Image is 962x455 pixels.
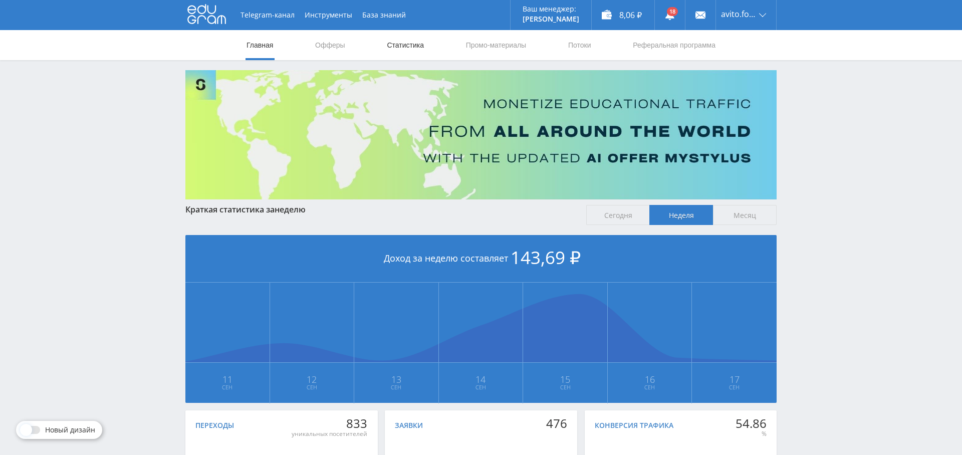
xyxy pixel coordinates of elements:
div: Доход за неделю составляет [185,235,777,283]
span: 14 [439,375,523,383]
span: Сен [271,383,354,391]
span: неделю [275,204,306,215]
span: Неделя [649,205,713,225]
div: Краткая статистика за [185,205,576,214]
span: avito.formulatraffica26 [721,10,756,18]
div: уникальных посетителей [292,430,367,438]
span: Новый дизайн [45,426,95,434]
div: Заявки [395,421,423,429]
span: Сен [186,383,269,391]
span: Сен [524,383,607,391]
span: Сен [608,383,691,391]
span: Сен [692,383,776,391]
span: Сегодня [586,205,650,225]
span: 11 [186,375,269,383]
img: Banner [185,70,777,199]
a: Промо-материалы [465,30,527,60]
span: Сен [355,383,438,391]
div: 54.86 [736,416,767,430]
span: 13 [355,375,438,383]
div: % [736,430,767,438]
p: [PERSON_NAME] [523,15,579,23]
div: 476 [546,416,567,430]
p: Ваш менеджер: [523,5,579,13]
span: 12 [271,375,354,383]
span: Сен [439,383,523,391]
a: Главная [246,30,274,60]
span: 15 [524,375,607,383]
a: Статистика [386,30,425,60]
span: 17 [692,375,776,383]
span: Месяц [713,205,777,225]
div: Конверсия трафика [595,421,673,429]
a: Реферальная программа [632,30,716,60]
div: Переходы [195,421,234,429]
a: Офферы [314,30,346,60]
span: 143,69 ₽ [511,246,581,269]
div: 833 [292,416,367,430]
a: Потоки [567,30,592,60]
span: 16 [608,375,691,383]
